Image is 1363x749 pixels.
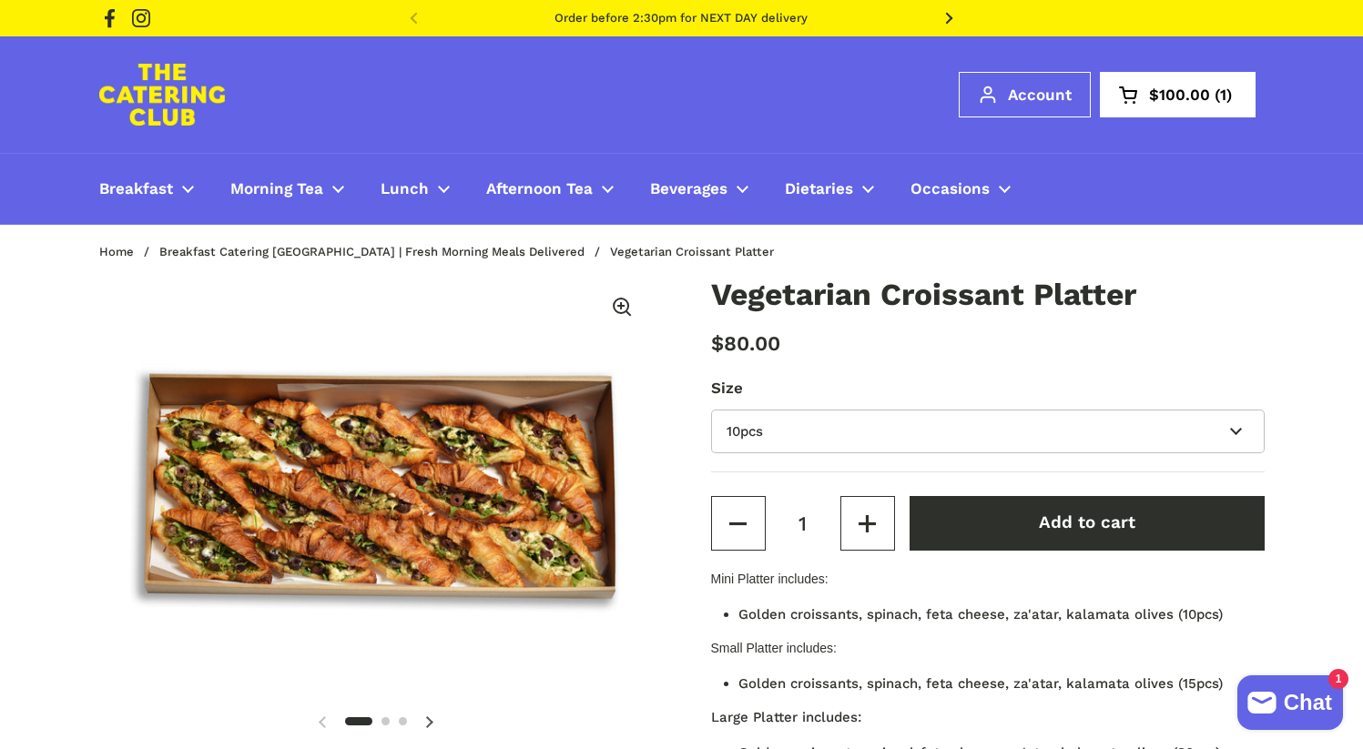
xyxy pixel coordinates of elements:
span: Beverages [650,179,727,200]
a: Home [99,245,134,258]
h1: Vegetarian Croissant Platter [711,279,1265,310]
span: 1 [1210,87,1236,103]
a: Account [959,72,1091,117]
button: Increase quantity [840,496,895,551]
inbox-online-store-chat: Shopify online store chat [1232,675,1348,734]
b: Small Platter includes: [711,641,838,655]
a: Morning Tea [212,167,362,210]
span: Morning Tea [230,179,323,200]
a: Dietaries [767,167,892,210]
a: Order before 2:30pm for NEXT DAY delivery [554,12,808,25]
span: Afternoon Tea [486,179,593,200]
a: Occasions [892,167,1029,210]
a: Breakfast [81,167,212,210]
span: Lunch [381,179,429,200]
span: / [595,246,600,258]
span: Golden croissants, spinach, feta cheese, za'atar, kalamata olives (15pcs) [738,675,1223,692]
label: Size [711,377,1265,400]
b: Large Platter includes: [711,709,861,725]
span: Breakfast [99,179,173,200]
span: $100.00 [1149,87,1210,103]
a: Lunch [362,167,468,210]
b: Mini Platter includes: [711,572,829,586]
nav: breadcrumbs [99,246,797,258]
span: Dietaries [785,179,853,200]
button: Decrease quantity [711,496,766,551]
span: Add to cart [1039,512,1135,532]
span: Vegetarian Croissant Platter [610,246,774,258]
span: / [144,246,149,258]
img: Vegetarian Croissant Platter [99,279,653,694]
span: Golden croissants, spinach, feta cheese, za'atar, kalamata olives (10pcs) [738,606,1223,622]
span: $80.00 [711,331,780,355]
img: The Catering Club [99,64,225,126]
a: Beverages [632,167,767,210]
button: Add to cart [910,496,1265,551]
a: Afternoon Tea [468,167,632,210]
span: Occasions [910,179,990,200]
a: Breakfast Catering [GEOGRAPHIC_DATA] | Fresh Morning Meals Delivered [159,245,585,258]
